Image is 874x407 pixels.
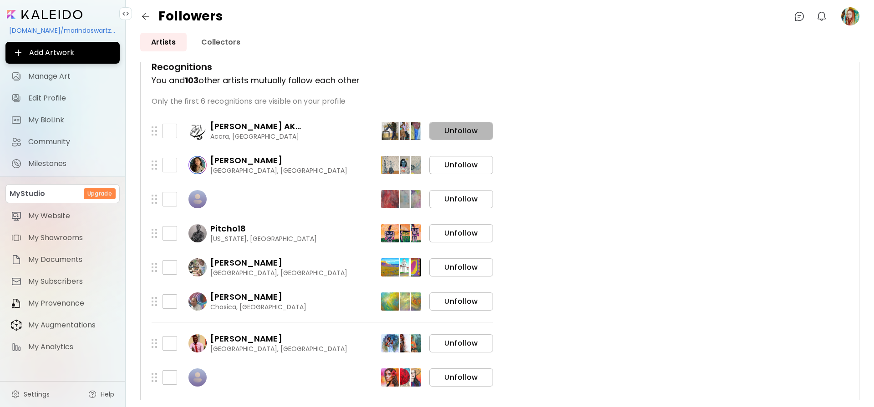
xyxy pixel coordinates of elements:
[402,367,422,387] img: 120756
[210,291,282,302] h4: [PERSON_NAME]
[210,155,282,166] h4: [PERSON_NAME]
[5,272,120,291] a: itemMy Subscribers
[185,75,198,86] b: 103
[11,93,22,104] img: Edit Profile icon
[402,257,422,277] img: 128689
[5,338,120,356] a: itemMy Analytics
[11,298,22,309] img: item
[437,160,486,170] span: Unfollow
[11,232,22,243] img: item
[5,229,120,247] a: itemMy Showrooms
[391,257,411,277] img: 130493
[13,47,112,58] span: Add Artwork
[11,319,22,331] img: item
[188,223,317,243] div: Pitcho18[US_STATE], [GEOGRAPHIC_DATA]
[5,155,120,173] a: completeMilestones iconMilestones
[140,11,151,22] img: back
[152,373,157,382] img: drag
[190,33,251,51] a: Collectors
[28,211,114,221] span: My Website
[391,121,411,141] img: 135664
[437,228,486,238] span: Unfollow
[28,94,114,103] span: Edit Profile
[402,333,422,353] img: 127964
[11,136,22,147] img: Community icon
[137,7,155,25] button: back
[429,334,493,352] button: Unfollow
[814,9,829,24] button: bellIcon
[429,292,493,311] button: Unfollow
[380,189,400,209] img: 132803
[5,42,120,64] button: Add Artwork
[28,116,114,125] span: My BioLink
[5,89,120,107] a: Edit Profile iconEdit Profile
[88,390,97,399] img: help
[11,390,20,399] img: settings
[28,299,114,308] span: My Provenance
[11,115,22,126] img: My BioLink icon
[28,159,114,168] span: Milestones
[152,195,157,204] img: drag
[437,296,486,306] span: Unfollow
[380,367,400,387] img: 133962
[437,126,486,136] span: Unfollow
[380,223,400,243] img: 144904
[429,258,493,276] button: Unfollow
[437,194,486,204] span: Unfollow
[402,223,422,243] img: 144908
[5,133,120,151] a: Community iconCommunity
[11,211,22,221] img: item
[28,342,114,352] span: My Analytics
[391,223,411,243] img: 144907
[188,121,301,141] div: [PERSON_NAME] AKPORAccra, [GEOGRAPHIC_DATA]
[380,291,400,312] img: 127266
[152,161,157,170] img: drag
[5,23,120,38] div: [DOMAIN_NAME]/marindaswartzart
[380,155,400,175] img: 164959
[28,255,114,264] span: My Documents
[122,10,129,17] img: collapse
[437,338,486,348] span: Unfollow
[5,207,120,225] a: itemMy Website
[28,321,114,330] span: My Augmentations
[402,291,422,312] img: 127268
[380,333,400,353] img: 129693
[210,257,282,268] h4: [PERSON_NAME]
[188,257,347,277] div: [PERSON_NAME][GEOGRAPHIC_DATA], [GEOGRAPHIC_DATA]
[402,121,422,141] img: 135665
[429,368,493,387] button: Unfollow
[5,111,120,129] a: completeMy BioLink iconMy BioLink
[152,229,157,238] img: drag
[210,344,347,353] h5: [GEOGRAPHIC_DATA], [GEOGRAPHIC_DATA]
[391,333,411,353] img: 129696
[140,33,187,51] a: Artists
[24,390,50,399] span: Settings
[380,257,400,277] img: 130489
[28,277,114,286] span: My Subscribers
[87,190,112,198] h6: Upgrade
[28,137,114,146] span: Community
[391,155,411,175] img: 164960
[391,189,411,209] img: 128708
[11,71,22,82] img: Manage Art icon
[152,263,157,272] img: drag
[152,126,157,136] img: drag
[210,166,347,175] h5: [GEOGRAPHIC_DATA], [GEOGRAPHIC_DATA]
[152,96,493,106] h6: Only the first 6 recognitions are visible on your profile
[210,234,317,243] h5: [US_STATE], [GEOGRAPHIC_DATA]
[188,333,347,353] div: [PERSON_NAME][GEOGRAPHIC_DATA], [GEOGRAPHIC_DATA]
[5,385,55,403] a: Settings
[210,121,301,132] h4: [PERSON_NAME] AKPOR
[391,291,411,312] img: 127267
[437,372,486,382] span: Unfollow
[794,11,805,22] img: chatIcon
[210,333,282,344] h4: [PERSON_NAME]
[152,75,848,85] h5: You and other artists mutually follow each other
[101,390,114,399] span: Help
[402,189,422,209] img: 125304
[152,339,157,348] img: drag
[28,72,114,81] span: Manage Art
[140,7,223,25] div: Followers
[5,251,120,269] a: itemMy Documents
[429,224,493,242] button: Unfollow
